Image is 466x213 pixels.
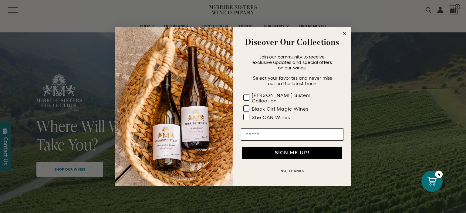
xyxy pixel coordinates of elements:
span: Select your favorites and never miss out on the latest from: [253,75,332,86]
button: Close dialog [341,30,348,37]
div: She CAN Wines [252,115,290,120]
div: 4 [435,171,443,178]
span: Join our community to receive exclusive updates and special offers on our wines. [252,54,332,70]
button: NO, THANKS [241,165,343,177]
strong: Discover Our Collections [245,36,339,48]
div: Black Girl Magic Wines [252,106,309,111]
input: Email [241,128,343,141]
button: SIGN ME UP! [242,147,342,159]
div: [PERSON_NAME] Sisters Collection [252,92,331,103]
img: 42653730-7e35-4af7-a99d-12bf478283cf.jpeg [115,27,233,186]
